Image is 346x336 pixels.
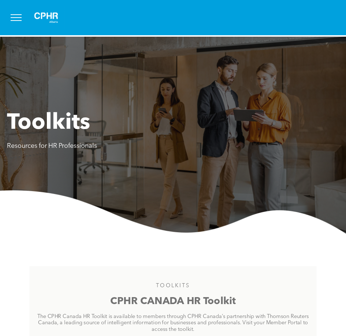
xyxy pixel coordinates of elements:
[7,8,26,27] button: menu
[28,6,64,29] img: A white background with a few lines on it
[156,283,190,288] span: TOOLKITS
[7,143,97,149] span: Resources for HR Professionals
[7,112,90,134] span: Toolkits
[110,296,236,306] span: CPHR CANADA HR Toolkit
[37,314,309,332] span: The CPHR Canada HR Toolkit is available to members through CPHR Canada’s partnership with Thomson...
